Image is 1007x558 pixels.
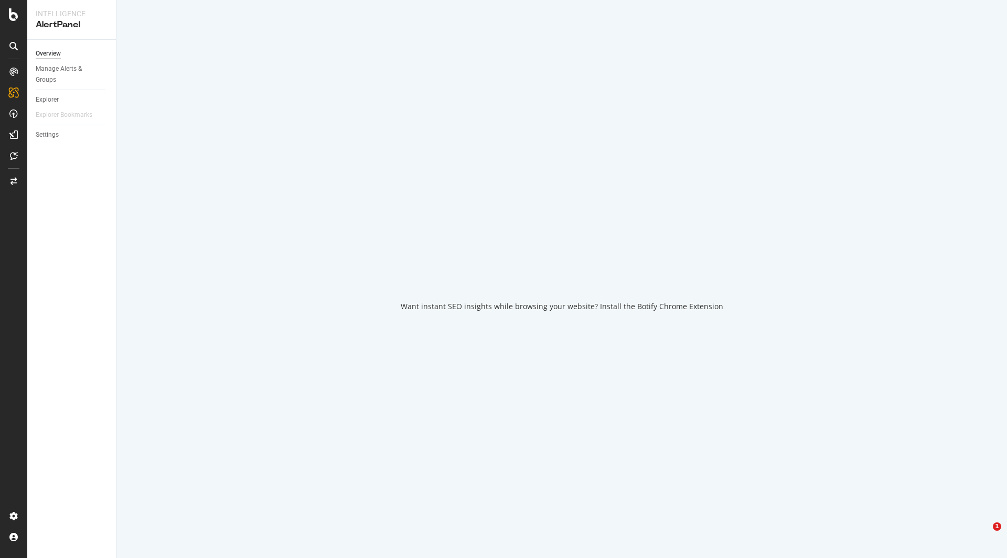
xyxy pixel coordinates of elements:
[36,8,108,19] div: Intelligence
[971,522,997,548] iframe: Intercom live chat
[36,19,108,31] div: AlertPanel
[401,301,723,312] div: Want instant SEO insights while browsing your website? Install the Botify Chrome Extension
[36,110,92,121] div: Explorer Bookmarks
[36,48,61,59] div: Overview
[36,48,109,59] a: Overview
[993,522,1001,531] span: 1
[36,129,59,140] div: Settings
[36,94,59,105] div: Explorer
[524,247,599,285] div: animation
[36,110,103,121] a: Explorer Bookmarks
[36,129,109,140] a: Settings
[36,63,109,85] a: Manage Alerts & Groups
[36,94,109,105] a: Explorer
[36,63,99,85] div: Manage Alerts & Groups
